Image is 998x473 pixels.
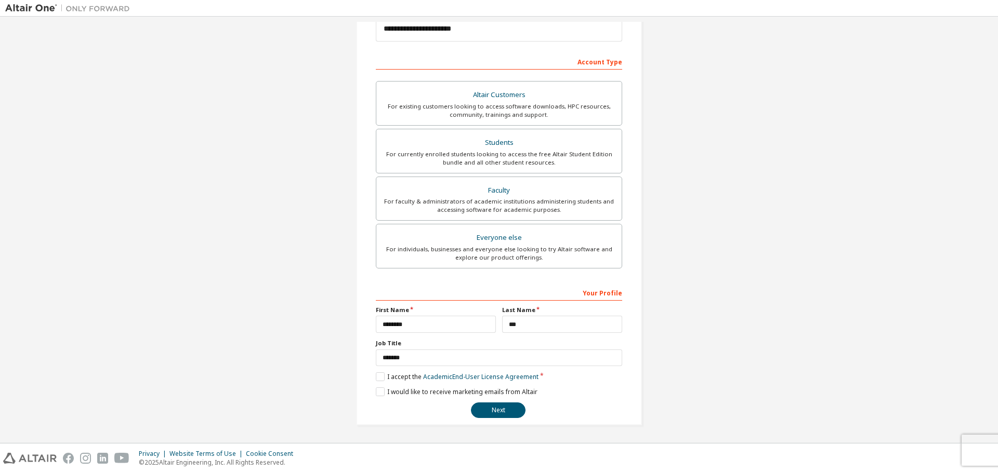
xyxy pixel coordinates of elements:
[502,306,622,314] label: Last Name
[376,387,537,396] label: I would like to receive marketing emails from Altair
[471,402,526,418] button: Next
[376,339,622,347] label: Job Title
[246,450,299,458] div: Cookie Consent
[114,453,129,464] img: youtube.svg
[376,284,622,301] div: Your Profile
[383,197,615,214] div: For faculty & administrators of academic institutions administering students and accessing softwa...
[383,102,615,119] div: For existing customers looking to access software downloads, HPC resources, community, trainings ...
[80,453,91,464] img: instagram.svg
[376,53,622,70] div: Account Type
[97,453,108,464] img: linkedin.svg
[383,245,615,262] div: For individuals, businesses and everyone else looking to try Altair software and explore our prod...
[376,372,539,381] label: I accept the
[423,372,539,381] a: Academic End-User License Agreement
[383,136,615,150] div: Students
[139,450,169,458] div: Privacy
[169,450,246,458] div: Website Terms of Use
[383,88,615,102] div: Altair Customers
[383,150,615,167] div: For currently enrolled students looking to access the free Altair Student Edition bundle and all ...
[63,453,74,464] img: facebook.svg
[139,458,299,467] p: © 2025 Altair Engineering, Inc. All Rights Reserved.
[376,306,496,314] label: First Name
[383,231,615,245] div: Everyone else
[383,183,615,198] div: Faculty
[3,453,57,464] img: altair_logo.svg
[5,3,135,13] img: Altair One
